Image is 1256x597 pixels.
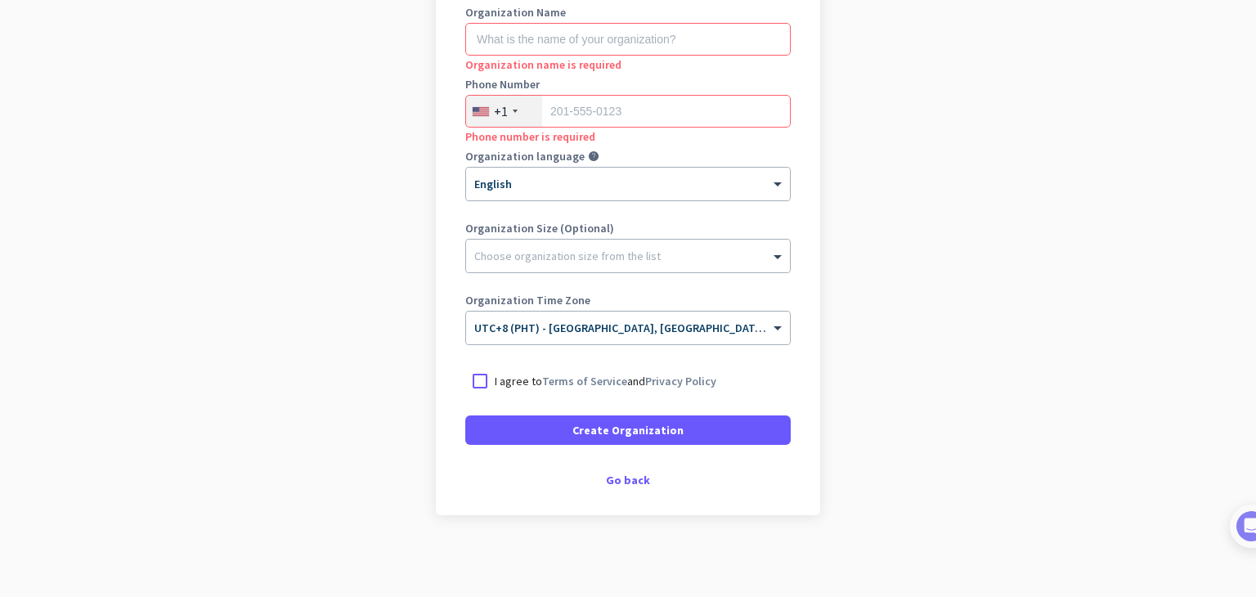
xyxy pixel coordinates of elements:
[465,7,791,18] label: Organization Name
[465,222,791,234] label: Organization Size (Optional)
[572,422,684,438] span: Create Organization
[465,129,595,144] span: Phone number is required
[465,57,621,72] span: Organization name is required
[465,474,791,486] div: Go back
[542,374,627,388] a: Terms of Service
[465,79,791,90] label: Phone Number
[588,150,599,162] i: help
[465,150,585,162] label: Organization language
[465,415,791,445] button: Create Organization
[494,103,508,119] div: +1
[465,294,791,306] label: Organization Time Zone
[465,23,791,56] input: What is the name of your organization?
[495,373,716,389] p: I agree to and
[465,95,791,128] input: 201-555-0123
[645,374,716,388] a: Privacy Policy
